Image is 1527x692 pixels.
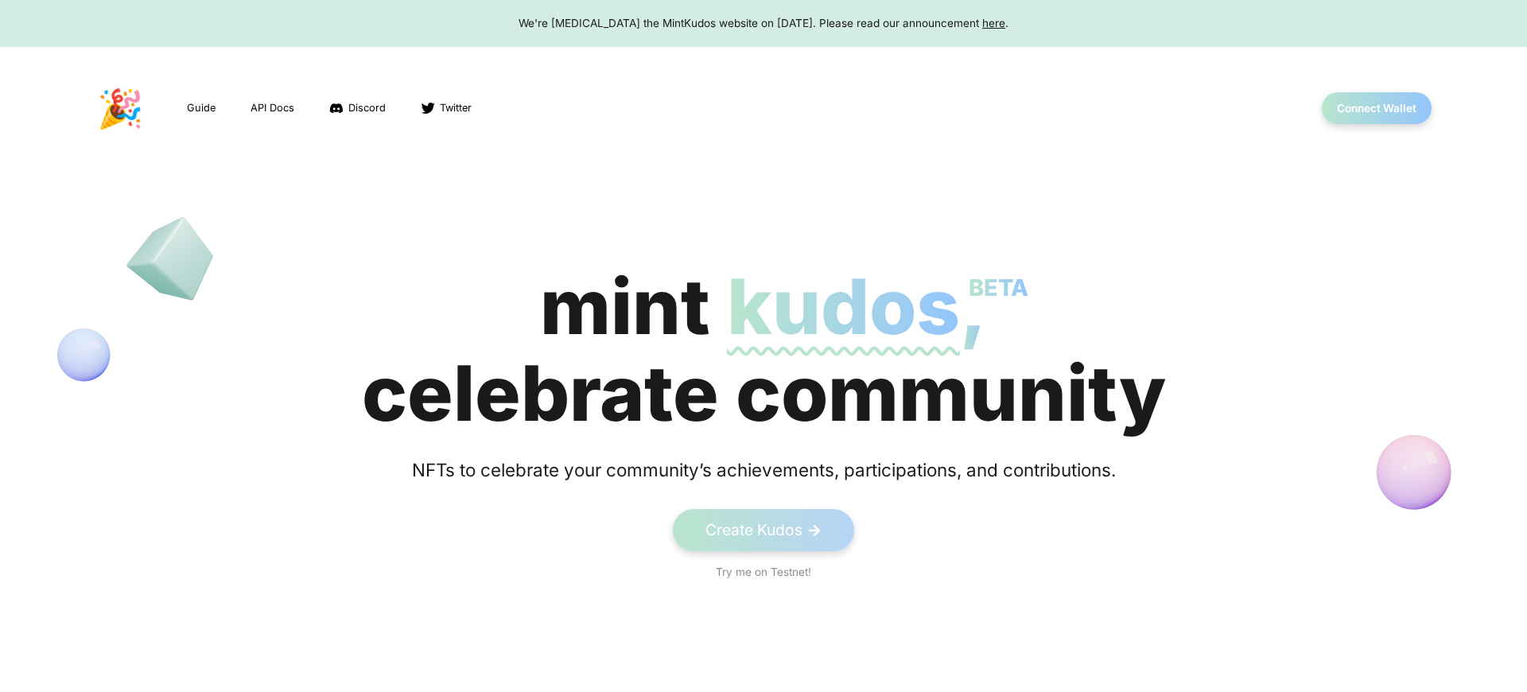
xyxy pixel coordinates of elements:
div: mint celebrate community [362,263,1166,437]
span: kudos [727,260,960,352]
div: We're [MEDICAL_DATA] the MintKudos website on [DATE]. Please read our announcement . [15,15,1512,31]
a: here [982,17,1005,29]
p: 🎉 [97,80,144,137]
span: Twitter [440,100,472,115]
span: , [960,260,987,352]
button: Connect Wallet [1322,92,1432,124]
span: Discord [348,100,386,115]
a: Twitter [419,99,473,117]
p: BETA [969,245,1028,332]
a: Create Kudos [673,509,853,551]
div: NFTs to celebrate your community’s achievements, participations, and contributions. [394,457,1133,484]
a: Discord [328,99,387,117]
a: Try me on Testnet! [716,564,811,580]
a: API Docs [249,99,296,117]
span: -> [807,520,822,541]
a: Guide [185,99,217,117]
